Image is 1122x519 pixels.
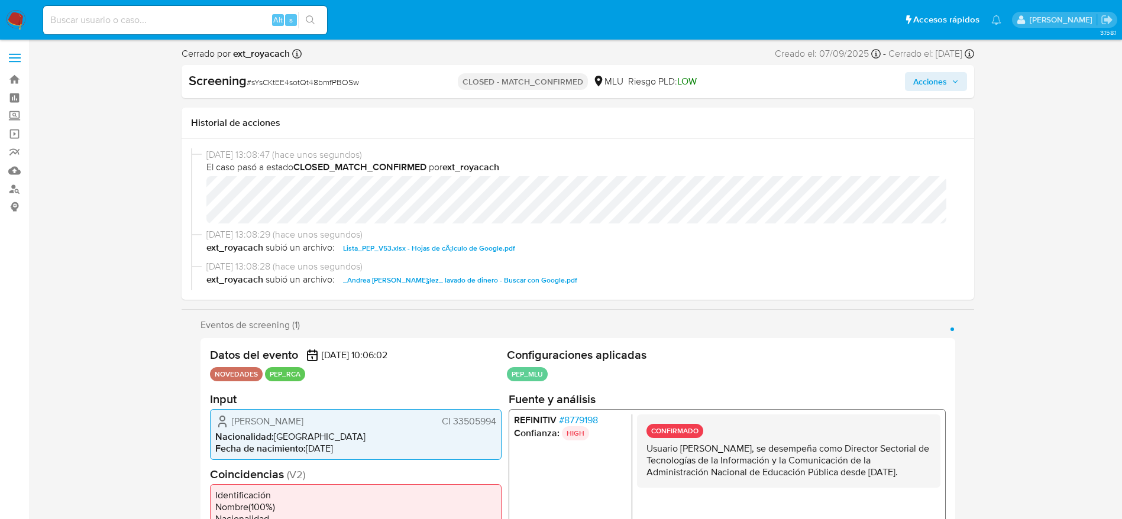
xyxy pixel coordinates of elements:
[206,241,263,255] b: ext_royacach
[458,73,588,90] p: CLOSED - MATCH_CONFIRMED
[206,260,960,273] span: [DATE] 13:08:28 (hace unos segundos)
[628,75,697,88] span: Riesgo PLD:
[273,14,283,25] span: Alt
[1101,14,1113,26] a: Salir
[343,241,515,255] span: Lista_PEP_V53.xlsx - Hojas de cÃ¡lculo de Google.pdf
[593,75,623,88] div: MLU
[442,160,499,174] b: ext_royacach
[247,76,359,88] span: # sYsCKtEE4sotQt48bmfPBOSw
[298,12,322,28] button: search-icon
[991,15,1001,25] a: Notificaciones
[888,47,974,60] div: Cerrado el: [DATE]
[883,47,886,60] span: -
[337,273,583,287] button: _Andrea [PERSON_NAME]¡lez_ lavado de dinero - Buscar con Google.pdf
[913,72,947,91] span: Acciones
[189,71,247,90] b: Screening
[343,273,577,287] span: _Andrea [PERSON_NAME]¡lez_ lavado de dinero - Buscar con Google.pdf
[775,47,881,60] div: Creado el: 07/09/2025
[43,12,327,28] input: Buscar usuario o caso...
[677,74,697,88] span: LOW
[206,148,960,161] span: [DATE] 13:08:47 (hace unos segundos)
[905,72,967,91] button: Acciones
[289,14,293,25] span: s
[182,47,290,60] span: Cerrado por
[913,14,979,26] span: Accesos rápidos
[206,228,960,241] span: [DATE] 13:08:29 (hace unos segundos)
[1030,14,1097,25] p: ext_royacach@mercadolibre.com
[231,47,290,60] b: ext_royacach
[191,117,965,129] h1: Historial de acciones
[337,241,521,255] button: Lista_PEP_V53.xlsx - Hojas de cÃ¡lculo de Google.pdf
[293,160,426,174] b: CLOSED_MATCH_CONFIRMED
[266,241,335,255] span: subió un archivo:
[266,273,335,287] span: subió un archivo:
[206,161,960,174] span: El caso pasó a estado por
[206,273,263,287] b: ext_royacach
